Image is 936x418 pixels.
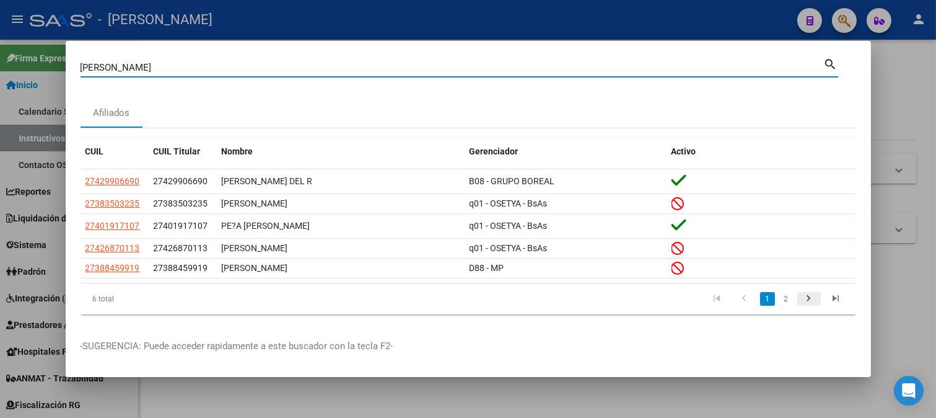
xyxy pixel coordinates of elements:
span: 27426870113 [154,243,208,253]
span: 27401917107 [85,221,140,231]
datatable-header-cell: Gerenciador [465,138,667,165]
span: q01 - OSETYA - BsAs [470,243,548,253]
span: 27383503235 [85,198,140,208]
a: go to previous page [733,292,756,306]
div: Open Intercom Messenger [894,376,924,406]
a: go to last page [824,292,848,306]
span: 27401917107 [154,221,208,231]
div: 6 total [81,283,234,314]
div: Afiliados [93,106,129,120]
a: go to first page [706,292,729,306]
datatable-header-cell: CUIL Titular [149,138,217,165]
span: Nombre [222,146,253,156]
a: 2 [779,292,794,306]
div: [PERSON_NAME] DEL R [222,174,460,189]
span: 27429906690 [154,176,208,186]
span: Activo [671,146,696,156]
datatable-header-cell: Nombre [217,138,465,165]
span: B08 - GRUPO BOREAL [470,176,555,186]
p: -SUGERENCIA: Puede acceder rapidamente a este buscador con la tecla F2- [81,339,856,354]
div: [PERSON_NAME] [222,261,460,275]
span: 27388459919 [85,263,140,273]
span: CUIL [85,146,104,156]
div: [PERSON_NAME] [222,241,460,256]
div: PE?A [PERSON_NAME] [222,219,460,233]
span: q01 - OSETYA - BsAs [470,198,548,208]
span: 27429906690 [85,176,140,186]
div: [PERSON_NAME] [222,197,460,211]
a: 1 [760,292,775,306]
span: 27388459919 [154,263,208,273]
datatable-header-cell: Activo [667,138,856,165]
datatable-header-cell: CUIL [81,138,149,165]
span: 27383503235 [154,198,208,208]
span: q01 - OSETYA - BsAs [470,221,548,231]
a: go to next page [797,292,821,306]
li: page 1 [758,288,777,309]
li: page 2 [777,288,795,309]
span: 27426870113 [85,243,140,253]
span: CUIL Titular [154,146,201,156]
span: D88 - MP [470,263,504,273]
mat-icon: search [824,56,838,71]
span: Gerenciador [470,146,518,156]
